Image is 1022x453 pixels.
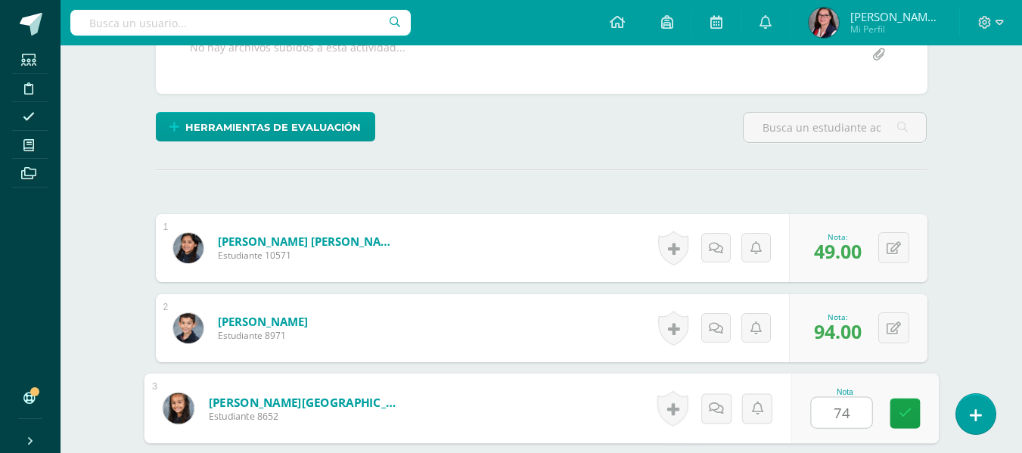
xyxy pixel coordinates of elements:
span: [PERSON_NAME] [PERSON_NAME] [850,9,941,24]
input: 0-100.0 [811,398,871,428]
a: [PERSON_NAME][GEOGRAPHIC_DATA] [208,394,395,410]
img: 243c1e32f5017151968dd361509f48cd.png [809,8,839,38]
span: 49.00 [814,238,862,264]
img: 3f97c37b3e925532e77f158397e2e513.png [173,233,203,263]
span: Estudiante 8652 [208,410,395,424]
span: Estudiante 10571 [218,249,399,262]
div: Nota [810,388,879,396]
img: 8db3087fe92bc3297c9d2d413b07cda7.png [173,313,203,343]
input: Busca un usuario... [70,10,411,36]
a: Herramientas de evaluación [156,112,375,141]
span: Mi Perfil [850,23,941,36]
span: Estudiante 8971 [218,329,308,342]
a: [PERSON_NAME] [PERSON_NAME] [218,234,399,249]
span: Herramientas de evaluación [185,113,361,141]
div: Nota: [814,231,862,242]
div: No hay archivos subidos a esta actividad... [190,40,405,70]
span: 94.00 [814,318,862,344]
div: Nota: [814,312,862,322]
a: [PERSON_NAME] [218,314,308,329]
input: Busca un estudiante aquí... [744,113,926,142]
img: 8a52e67abd1e3a3594e810e49900deff.png [163,392,194,424]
